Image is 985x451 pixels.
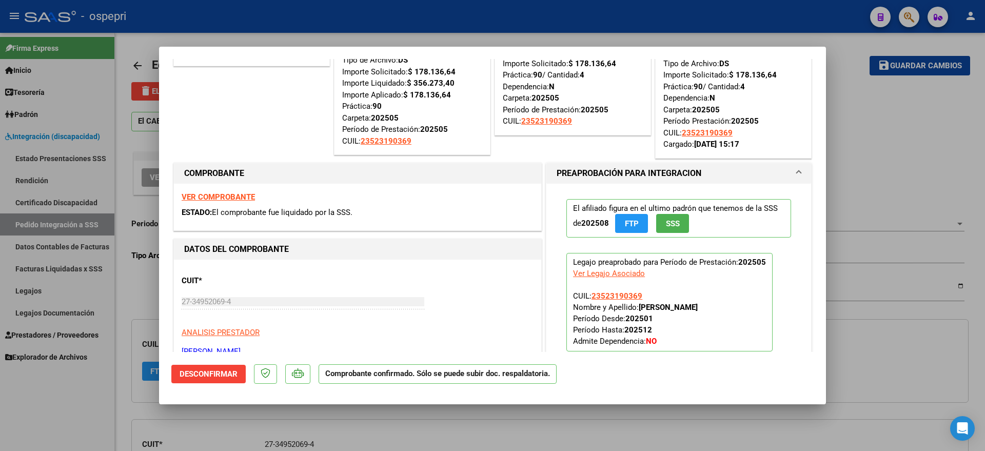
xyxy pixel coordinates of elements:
span: SSS [666,219,680,228]
strong: 202501 [625,314,653,323]
button: SSS [656,214,689,233]
strong: 202512 [624,325,652,335]
strong: 202505 [531,93,559,103]
p: Legajo preaprobado para Período de Prestación: [566,253,773,351]
p: Comprobante confirmado. Sólo se puede subir doc. respaldatoria. [319,364,557,384]
span: 23523190369 [361,136,411,146]
strong: 4 [580,70,584,80]
a: VER COMPROBANTE [182,192,255,202]
div: Tipo de Archivo: Importe Solicitado: Importe Liquidado: Importe Aplicado: Práctica: Carpeta: Perí... [342,54,482,147]
strong: $ 178.136,64 [568,59,616,68]
div: Tipo de Archivo: Importe Solicitado: Práctica: / Cantidad: Dependencia: Carpeta: Período Prestaci... [663,46,803,150]
button: FTP [615,214,648,233]
strong: 202505 [692,105,720,114]
strong: $ 356.273,40 [407,79,455,88]
strong: 90 [533,70,542,80]
strong: 202505 [420,125,448,134]
strong: 202505 [738,258,766,267]
p: CUIT [182,275,287,287]
span: 23523190369 [521,116,572,126]
strong: DS [398,55,408,65]
button: Desconfirmar [171,365,246,383]
strong: 90 [694,82,703,91]
strong: $ 178.136,64 [403,90,451,100]
span: 23523190369 [682,128,733,138]
strong: $ 178.136,64 [729,70,777,80]
span: CUIL: Nombre y Apellido: Período Desde: Período Hasta: Admite Dependencia: [573,291,698,346]
strong: N [710,93,715,103]
div: Tipo de Archivo: Importe Solicitado: Práctica: / Cantidad: Dependencia: Carpeta: Período de Prest... [503,46,643,127]
strong: [DATE] 15:17 [694,140,739,149]
span: 23523190369 [592,291,642,301]
strong: 202508 [581,219,609,228]
strong: COMPROBANTE [184,168,244,178]
strong: 202505 [371,113,399,123]
strong: DS [719,59,729,68]
p: [PERSON_NAME] [182,346,534,358]
div: Open Intercom Messenger [950,416,975,441]
h1: PREAPROBACIÓN PARA INTEGRACION [557,167,701,180]
strong: [PERSON_NAME] [639,303,698,312]
span: ESTADO: [182,208,212,217]
span: ANALISIS PRESTADOR [182,328,260,337]
div: PREAPROBACIÓN PARA INTEGRACION [546,184,811,375]
p: El afiliado figura en el ultimo padrón que tenemos de la SSS de [566,199,791,238]
mat-expansion-panel-header: PREAPROBACIÓN PARA INTEGRACION [546,163,811,184]
strong: 90 [372,102,382,111]
strong: DATOS DEL COMPROBANTE [184,244,289,254]
strong: N [549,82,555,91]
strong: NO [646,337,657,346]
strong: 4 [740,82,745,91]
span: FTP [625,219,639,228]
span: El comprobante fue liquidado por la SSS. [212,208,352,217]
div: Ver Legajo Asociado [573,268,645,279]
strong: 202505 [731,116,759,126]
span: Desconfirmar [180,369,238,379]
strong: $ 178.136,64 [408,67,456,76]
strong: 202505 [581,105,608,114]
